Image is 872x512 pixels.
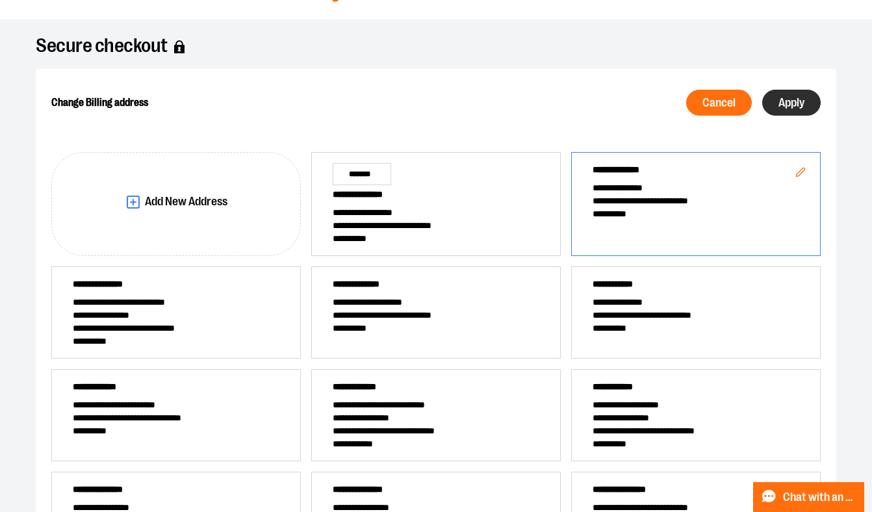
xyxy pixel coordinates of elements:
h1: Secure checkout [36,40,836,53]
button: Cancel [686,90,752,116]
h2: Change Billing address [51,84,417,121]
button: Chat with an Expert [753,482,865,512]
span: Apply [778,97,804,109]
button: Apply [762,90,821,116]
span: Cancel [702,97,736,109]
button: Edit [785,157,816,191]
span: Add New Address [145,196,227,208]
span: Chat with an Expert [783,491,856,504]
button: Add New Address [51,152,301,256]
